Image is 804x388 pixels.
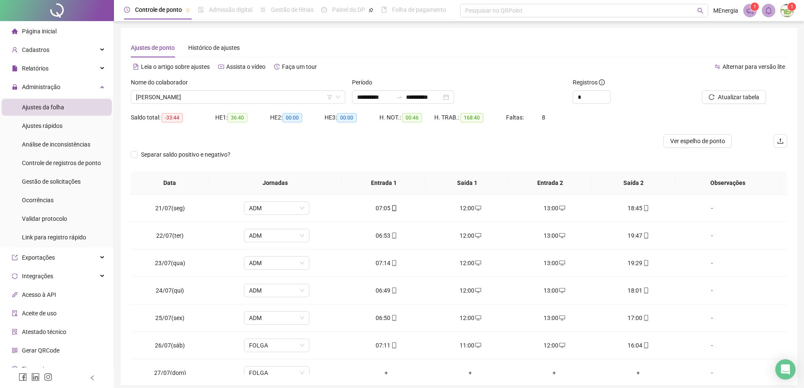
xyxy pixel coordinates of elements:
[351,313,422,323] div: 06:50
[723,63,785,70] span: Alternar para versão lite
[715,64,720,70] span: swap
[215,113,270,122] div: HE 1:
[226,63,265,70] span: Assista o vídeo
[558,260,565,266] span: desktop
[687,313,737,323] div: -
[136,91,340,103] span: VINICIUS ALVES BORGES
[642,288,649,293] span: mobile
[249,339,304,352] span: FOLGA
[351,341,422,350] div: 07:11
[603,258,674,268] div: 19:29
[22,328,66,335] span: Atestado técnico
[185,8,190,13] span: pushpin
[368,8,374,13] span: pushpin
[12,329,18,335] span: solution
[155,315,184,321] span: 25/07(sex)
[209,6,252,13] span: Admissão digital
[249,366,304,379] span: FOLGA
[474,342,481,348] span: desktop
[687,341,737,350] div: -
[12,310,18,316] span: audit
[270,113,325,122] div: HE 2:
[474,233,481,239] span: desktop
[435,258,506,268] div: 12:00
[697,8,704,14] span: search
[542,114,545,121] span: 8
[22,141,90,148] span: Análise de inconsistências
[260,7,266,13] span: sun
[750,3,759,11] sup: 1
[227,113,247,122] span: 36:40
[198,7,204,13] span: file-done
[342,171,425,195] th: Entrada 1
[154,369,186,376] span: 27/07(dom)
[599,79,605,85] span: info-circle
[603,286,674,295] div: 18:01
[12,366,18,372] span: dollar
[336,95,341,100] span: down
[390,233,397,239] span: mobile
[519,313,590,323] div: 13:00
[519,258,590,268] div: 13:00
[788,3,796,11] sup: Atualize o seu contato no menu Meus Dados
[156,287,184,294] span: 24/07(qui)
[687,203,737,213] div: -
[135,6,182,13] span: Controle de ponto
[519,203,590,213] div: 13:00
[162,113,183,122] span: -33:44
[746,7,754,14] span: notification
[282,113,302,122] span: 00:00
[156,232,184,239] span: 22/07(ter)
[396,94,403,100] span: to
[519,286,590,295] div: 13:00
[558,205,565,211] span: desktop
[675,171,781,195] th: Observações
[425,171,509,195] th: Saída 1
[460,113,483,122] span: 168:40
[12,28,18,34] span: home
[718,92,759,102] span: Atualizar tabela
[702,90,766,104] button: Atualizar tabela
[396,94,403,100] span: swap-right
[12,65,18,71] span: file
[89,375,95,381] span: left
[687,286,737,295] div: -
[392,6,446,13] span: Folha de pagamento
[603,231,674,240] div: 19:47
[435,313,506,323] div: 12:00
[790,4,793,10] span: 1
[249,229,304,242] span: ADM
[603,313,674,323] div: 17:00
[141,63,210,70] span: Leia o artigo sobre ajustes
[22,104,64,111] span: Ajustes da folha
[474,288,481,293] span: desktop
[381,7,387,13] span: book
[390,342,397,348] span: mobile
[22,347,60,354] span: Gerar QRCode
[124,7,130,13] span: clock-circle
[22,234,86,241] span: Link para registro rápido
[753,4,756,10] span: 1
[22,254,55,261] span: Exportações
[19,373,27,381] span: facebook
[519,368,590,377] div: +
[351,258,422,268] div: 07:14
[22,84,60,90] span: Administração
[573,78,605,87] span: Registros
[558,342,565,348] span: desktop
[22,46,49,53] span: Cadastros
[31,373,40,381] span: linkedin
[777,138,784,144] span: upload
[249,284,304,297] span: ADM
[603,368,674,377] div: +
[22,310,57,317] span: Aceite de uso
[22,65,49,72] span: Relatórios
[435,231,506,240] div: 12:00
[642,260,649,266] span: mobile
[22,291,56,298] span: Acesso à API
[22,366,49,372] span: Financeiro
[131,113,215,122] div: Saldo total:
[642,342,649,348] span: mobile
[351,368,422,377] div: +
[274,64,280,70] span: history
